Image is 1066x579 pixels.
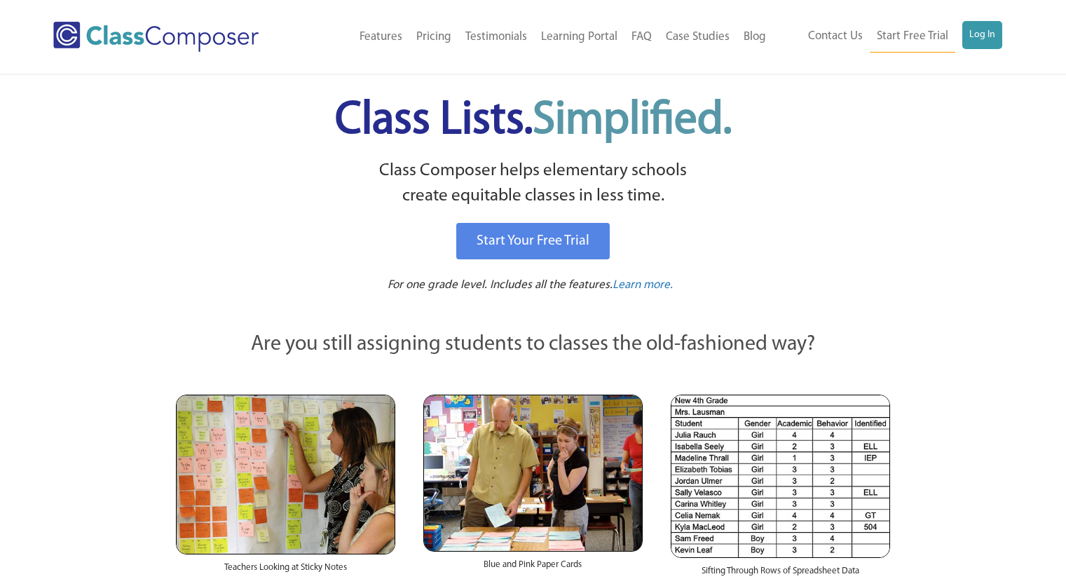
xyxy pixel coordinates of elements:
a: Pricing [409,22,458,53]
a: Learn more. [613,277,673,294]
span: Learn more. [613,279,673,291]
span: Start Your Free Trial [477,234,589,248]
span: Class Lists. [335,98,732,144]
nav: Header Menu [773,21,1002,53]
img: Blue and Pink Paper Cards [423,395,643,551]
a: Case Studies [659,22,737,53]
img: Teachers Looking at Sticky Notes [176,395,395,554]
img: Spreadsheets [671,395,890,558]
a: Learning Portal [534,22,624,53]
span: For one grade level. Includes all the features. [388,279,613,291]
a: Start Your Free Trial [456,223,610,259]
p: Class Composer helps elementary schools create equitable classes in less time. [174,158,893,210]
a: Start Free Trial [870,21,955,53]
a: Features [353,22,409,53]
a: Testimonials [458,22,534,53]
a: Contact Us [801,21,870,52]
a: Blog [737,22,773,53]
img: Class Composer [53,22,259,52]
a: Log In [962,21,1002,49]
nav: Header Menu [303,22,772,53]
a: FAQ [624,22,659,53]
span: Simplified. [533,98,732,144]
p: Are you still assigning students to classes the old-fashioned way? [176,329,891,360]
